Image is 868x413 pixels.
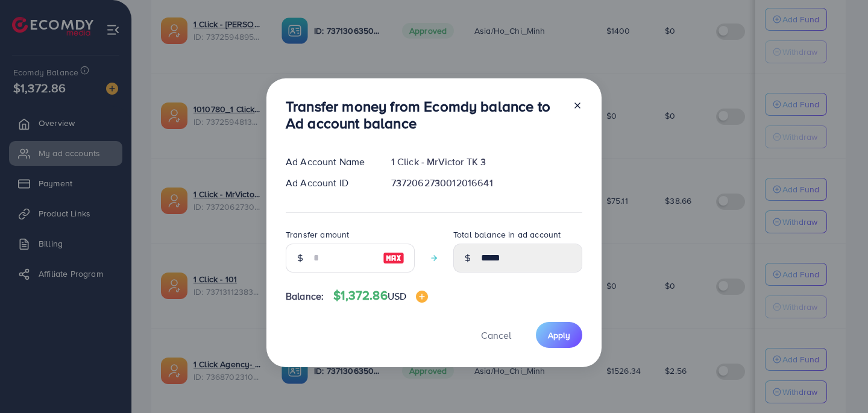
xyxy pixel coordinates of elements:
[481,329,511,342] span: Cancel
[286,229,349,241] label: Transfer amount
[453,229,561,241] label: Total balance in ad account
[416,291,428,303] img: image
[276,155,382,169] div: Ad Account Name
[536,322,582,348] button: Apply
[466,322,526,348] button: Cancel
[382,155,592,169] div: 1 Click - MrVictor TK 3
[388,289,406,303] span: USD
[286,289,324,303] span: Balance:
[817,359,859,404] iframe: Chat
[333,288,428,303] h4: $1,372.86
[548,329,570,341] span: Apply
[286,98,563,133] h3: Transfer money from Ecomdy balance to Ad account balance
[382,176,592,190] div: 7372062730012016641
[276,176,382,190] div: Ad Account ID
[383,251,404,265] img: image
